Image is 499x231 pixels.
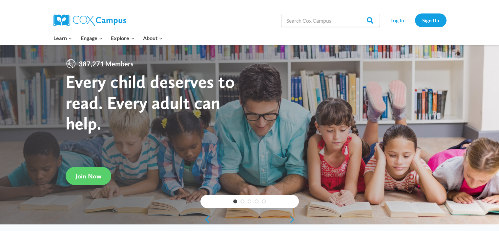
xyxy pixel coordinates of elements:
a: 5 [262,199,266,203]
a: 1 [233,199,237,203]
a: Log In [383,13,412,27]
a: Join Now [66,167,111,185]
input: Search Cox Campus [281,14,380,27]
a: Sign Up [415,13,447,27]
a: next [289,216,299,223]
span: About [143,34,163,42]
a: 4 [255,199,259,203]
div: content slider buttons [200,213,299,226]
a: 3 [248,199,252,203]
span: 387,271 Members [76,58,136,69]
a: 2 [240,199,244,203]
span: Explore [111,34,135,42]
a: previous [200,216,210,223]
img: Cox Campus [53,14,126,26]
nav: Primary Navigation [50,31,167,45]
span: Learn [53,34,72,42]
strong: Every child deserves to read. Every adult can help. [66,71,235,134]
span: Engage [81,34,103,42]
nav: Secondary Navigation [383,13,447,27]
span: Join Now [75,172,101,180]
